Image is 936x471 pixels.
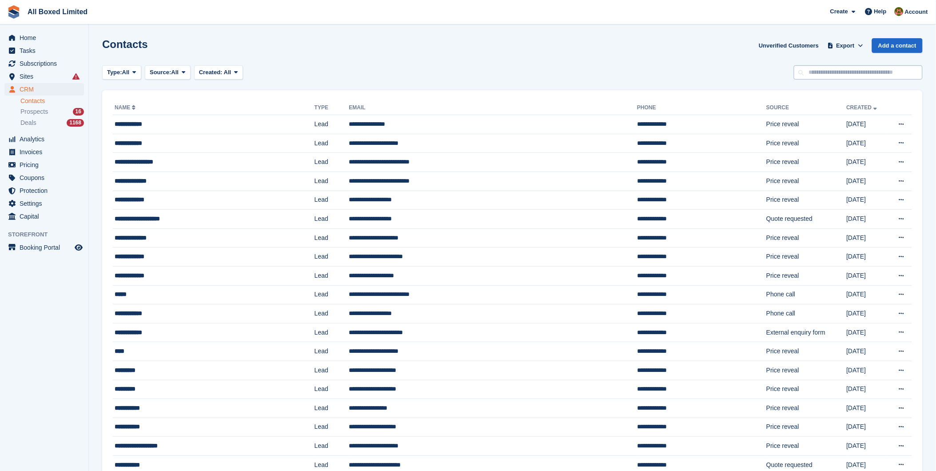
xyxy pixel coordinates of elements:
[847,380,888,399] td: [DATE]
[20,184,73,197] span: Protection
[830,7,848,16] span: Create
[315,210,349,229] td: Lead
[72,73,80,80] i: Smart entry sync failures have occurred
[905,8,928,16] span: Account
[766,323,846,342] td: External enquiry form
[847,115,888,134] td: [DATE]
[102,38,148,50] h1: Contacts
[847,437,888,456] td: [DATE]
[20,44,73,57] span: Tasks
[145,65,191,80] button: Source: All
[20,107,84,116] a: Prospects 16
[20,70,73,83] span: Sites
[315,399,349,418] td: Lead
[315,380,349,399] td: Lead
[315,228,349,247] td: Lead
[847,210,888,229] td: [DATE]
[20,210,73,223] span: Capital
[847,323,888,342] td: [DATE]
[122,68,130,77] span: All
[847,153,888,172] td: [DATE]
[20,119,36,127] span: Deals
[115,104,137,111] a: Name
[20,108,48,116] span: Prospects
[20,118,84,128] a: Deals 1168
[20,146,73,158] span: Invoices
[4,197,84,210] a: menu
[4,44,84,57] a: menu
[4,172,84,184] a: menu
[766,304,846,323] td: Phone call
[766,342,846,361] td: Price reveal
[766,172,846,191] td: Price reveal
[847,342,888,361] td: [DATE]
[20,241,73,254] span: Booking Portal
[315,323,349,342] td: Lead
[4,146,84,158] a: menu
[4,83,84,96] a: menu
[766,361,846,380] td: Price reveal
[847,134,888,153] td: [DATE]
[766,191,846,210] td: Price reveal
[766,210,846,229] td: Quote requested
[20,159,73,171] span: Pricing
[102,65,141,80] button: Type: All
[349,101,637,115] th: Email
[20,197,73,210] span: Settings
[847,361,888,380] td: [DATE]
[73,242,84,253] a: Preview store
[315,304,349,323] td: Lead
[194,65,243,80] button: Created: All
[766,101,846,115] th: Source
[20,97,84,105] a: Contacts
[895,7,904,16] img: Sharon Hawkins
[4,184,84,197] a: menu
[171,68,179,77] span: All
[315,266,349,285] td: Lead
[4,210,84,223] a: menu
[766,437,846,456] td: Price reveal
[847,266,888,285] td: [DATE]
[847,418,888,437] td: [DATE]
[766,153,846,172] td: Price reveal
[4,241,84,254] a: menu
[20,57,73,70] span: Subscriptions
[766,418,846,437] td: Price reveal
[847,304,888,323] td: [DATE]
[847,104,879,111] a: Created
[315,437,349,456] td: Lead
[4,159,84,171] a: menu
[766,247,846,267] td: Price reveal
[637,101,766,115] th: Phone
[315,342,349,361] td: Lead
[315,418,349,437] td: Lead
[4,57,84,70] a: menu
[67,119,84,127] div: 1168
[847,247,888,267] td: [DATE]
[224,69,231,76] span: All
[8,230,88,239] span: Storefront
[766,115,846,134] td: Price reveal
[4,70,84,83] a: menu
[7,5,20,19] img: stora-icon-8386f47178a22dfd0bd8f6a31ec36ba5ce8667c1dd55bd0f319d3a0aa187defe.svg
[766,285,846,304] td: Phone call
[315,361,349,380] td: Lead
[315,285,349,304] td: Lead
[847,285,888,304] td: [DATE]
[874,7,887,16] span: Help
[315,247,349,267] td: Lead
[847,172,888,191] td: [DATE]
[4,32,84,44] a: menu
[847,191,888,210] td: [DATE]
[315,153,349,172] td: Lead
[20,32,73,44] span: Home
[826,38,865,53] button: Export
[766,380,846,399] td: Price reveal
[150,68,171,77] span: Source:
[315,134,349,153] td: Lead
[766,266,846,285] td: Price reveal
[766,399,846,418] td: Price reveal
[20,133,73,145] span: Analytics
[20,172,73,184] span: Coupons
[20,83,73,96] span: CRM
